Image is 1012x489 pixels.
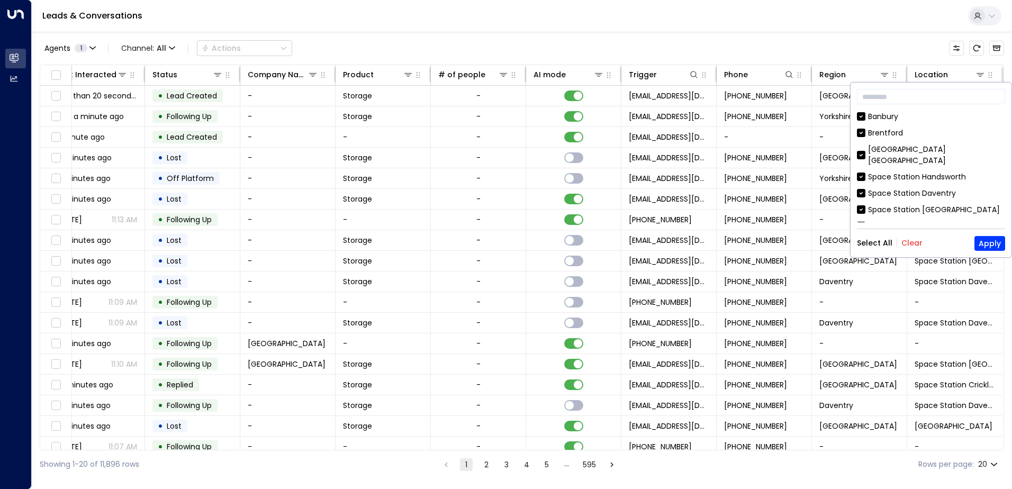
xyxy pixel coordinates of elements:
div: - [476,214,481,225]
span: 4 minutes ago [57,152,112,163]
span: Manchester Private Hospital [248,338,326,349]
span: Toggle select row [49,89,62,103]
span: Toggle select row [49,399,62,412]
div: Banbury [868,111,898,122]
div: • [158,128,163,146]
button: Customize [949,41,964,56]
p: 11:09 AM [109,318,137,328]
div: - [476,194,481,204]
div: 20 [978,457,1000,472]
button: Agents1 [40,41,100,56]
span: Channel: [117,41,179,56]
span: Space Station Slough [915,421,992,431]
td: - [336,210,431,230]
div: Brentford [868,128,903,139]
td: - [240,230,336,250]
span: Toggle select row [49,172,62,185]
div: Space Station Handsworth [857,171,1005,183]
span: +441483893233 [724,90,787,101]
span: Lead Created [167,90,217,101]
span: Space Station Daventry [915,400,995,411]
span: Space Station Daventry [915,318,995,328]
div: • [158,376,163,394]
div: Phone [724,68,748,81]
span: Agents [44,44,70,52]
div: - [476,297,481,307]
td: - [336,333,431,354]
span: 11 minutes ago [57,400,111,411]
div: • [158,417,163,435]
td: - [907,292,1002,312]
button: Clear [901,239,923,247]
button: Channel:All [117,41,179,56]
div: • [158,169,163,187]
td: - [240,313,336,333]
div: • [158,293,163,311]
span: Storage [343,276,372,287]
span: Storage [343,318,372,328]
div: - [476,256,481,266]
span: less than 20 seconds ago [57,90,137,101]
td: - [240,168,336,188]
span: Toggle select row [49,151,62,165]
span: 5 minutes ago [57,173,111,184]
p: 11:07 AM [109,441,137,452]
button: Go to page 5 [540,458,553,471]
span: leads@space-station.co.uk [629,276,709,287]
div: Actions [202,43,241,53]
td: - [240,189,336,209]
span: Lead Created [167,132,217,142]
div: • [158,355,163,373]
span: Berkshire [819,421,897,431]
span: Lost [167,194,182,204]
span: +447307529927 [629,441,692,452]
span: +447734326515 [724,359,787,369]
span: +447742179309 [724,173,787,184]
span: 7 minutes ago [57,256,111,266]
div: Wakefield [857,221,1005,232]
span: London [819,359,897,369]
span: 1 [75,44,87,52]
span: Birmingham [819,152,897,163]
div: [GEOGRAPHIC_DATA] [GEOGRAPHIC_DATA] [868,144,1005,166]
span: +447449962932 [724,297,787,307]
p: 11:09 AM [109,297,137,307]
div: - [476,132,481,142]
div: • [158,314,163,332]
div: Location [915,68,986,81]
td: - [812,333,907,354]
div: Status [152,68,223,81]
span: 6 minutes ago [57,235,111,246]
span: Surrey [819,90,897,101]
span: London [819,194,897,204]
span: Off Platform [167,173,214,184]
span: Following Up [167,338,212,349]
span: Toggle select row [49,316,62,330]
div: - [476,152,481,163]
span: Following Up [167,214,212,225]
td: - [336,127,431,147]
div: Banbury [857,111,1005,122]
span: +447856258888 [724,256,787,266]
span: Toggle select row [49,131,62,144]
p: 11:10 AM [111,359,137,369]
div: Button group with a nested menu [197,40,292,56]
div: - [476,90,481,101]
button: page 1 [460,458,473,471]
span: Toggle select row [49,193,62,206]
span: leads@space-station.co.uk [629,90,709,101]
div: Brentford [857,128,1005,139]
span: leads@space-station.co.uk [629,400,709,411]
span: Following Up [167,297,212,307]
span: +447500933398 [724,379,787,390]
td: - [336,437,431,457]
div: - [476,338,481,349]
td: - [240,292,336,312]
span: Storage [343,111,372,122]
span: Storage [343,90,372,101]
span: Toggle select row [49,440,62,454]
td: - [240,416,336,436]
span: London [819,379,897,390]
button: Select All [857,239,892,247]
span: 8 minutes ago [57,338,111,349]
